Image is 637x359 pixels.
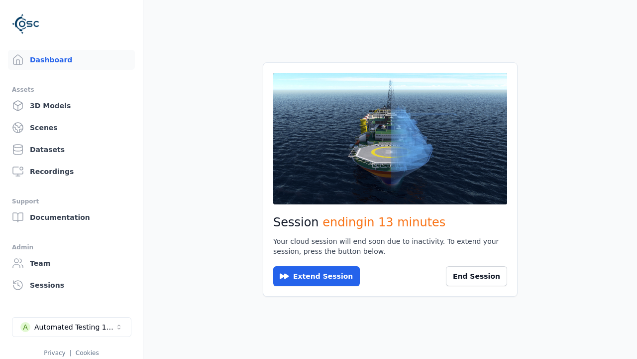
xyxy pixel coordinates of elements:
div: Admin [12,241,131,253]
a: Recordings [8,162,135,181]
a: Team [8,253,135,273]
img: Logo [12,10,40,38]
a: Datasets [8,140,135,160]
div: Automated Testing 1 - Playwright [34,322,115,332]
span: | [70,350,72,357]
a: Privacy [44,350,65,357]
span: ending in 13 minutes [322,215,445,229]
div: Support [12,195,131,207]
button: End Session [446,266,507,286]
div: A [20,322,30,332]
a: Sessions [8,275,135,295]
a: Dashboard [8,50,135,70]
div: Your cloud session will end soon due to inactivity. To extend your session, press the button below. [273,236,507,256]
a: 3D Models [8,96,135,116]
div: Assets [12,84,131,96]
h2: Session [273,214,507,230]
a: Scenes [8,118,135,138]
button: Extend Session [273,266,360,286]
a: Cookies [76,350,99,357]
button: Select a workspace [12,317,131,337]
a: Documentation [8,207,135,227]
